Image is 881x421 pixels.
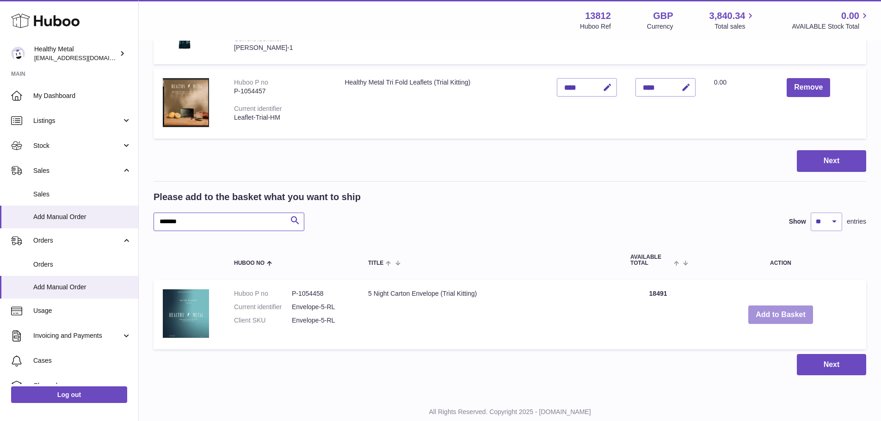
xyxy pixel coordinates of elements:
[368,260,383,266] span: Title
[714,79,727,86] span: 0.00
[292,316,350,325] dd: Envelope-5-RL
[33,306,131,315] span: Usage
[792,22,870,31] span: AVAILABLE Stock Total
[748,305,813,324] button: Add to Basket
[234,105,282,112] div: Current identifier
[647,22,673,31] div: Currency
[33,166,122,175] span: Sales
[163,78,209,127] img: Healthy Metal Tri Fold Leaflets (Trial Kitting)
[789,217,806,226] label: Show
[11,47,25,61] img: internalAdmin-13812@internal.huboo.com
[234,87,326,96] div: P-1054457
[33,92,131,100] span: My Dashboard
[33,213,131,221] span: Add Manual Order
[787,78,830,97] button: Remove
[792,10,870,31] a: 0.00 AVAILABLE Stock Total
[234,289,292,298] dt: Huboo P no
[335,69,547,139] td: Healthy Metal Tri Fold Leaflets (Trial Kitting)
[33,190,131,199] span: Sales
[33,141,122,150] span: Stock
[33,381,131,390] span: Channels
[630,254,672,266] span: AVAILABLE Total
[234,79,268,86] div: Huboo P no
[163,289,209,338] img: 5 Night Carton Envelope (Trial Kitting)
[33,356,131,365] span: Cases
[34,54,136,61] span: [EMAIL_ADDRESS][DOMAIN_NAME]
[234,35,282,43] div: Current identifier
[234,43,326,52] div: [PERSON_NAME]-1
[33,331,122,340] span: Invoicing and Payments
[847,217,866,226] span: entries
[11,386,127,403] a: Log out
[34,45,117,62] div: Healthy Metal
[234,260,265,266] span: Huboo no
[715,22,756,31] span: Total sales
[797,150,866,172] button: Next
[146,408,874,416] p: All Rights Reserved. Copyright 2025 - [DOMAIN_NAME]
[292,289,350,298] dd: P-1054458
[709,10,756,31] a: 3,840.34 Total sales
[33,116,122,125] span: Listings
[580,22,611,31] div: Huboo Ref
[797,354,866,376] button: Next
[234,316,292,325] dt: Client SKU
[653,10,673,22] strong: GBP
[234,113,326,122] div: Leaflet-Trial-HM
[585,10,611,22] strong: 13812
[33,283,131,292] span: Add Manual Order
[33,236,122,245] span: Orders
[292,303,350,311] dd: Envelope-5-RL
[154,191,361,203] h2: Please add to the basket what you want to ship
[709,10,745,22] span: 3,840.34
[695,245,866,275] th: Action
[621,280,695,349] td: 18491
[359,280,621,349] td: 5 Night Carton Envelope (Trial Kitting)
[841,10,859,22] span: 0.00
[234,303,292,311] dt: Current identifier
[33,260,131,269] span: Orders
